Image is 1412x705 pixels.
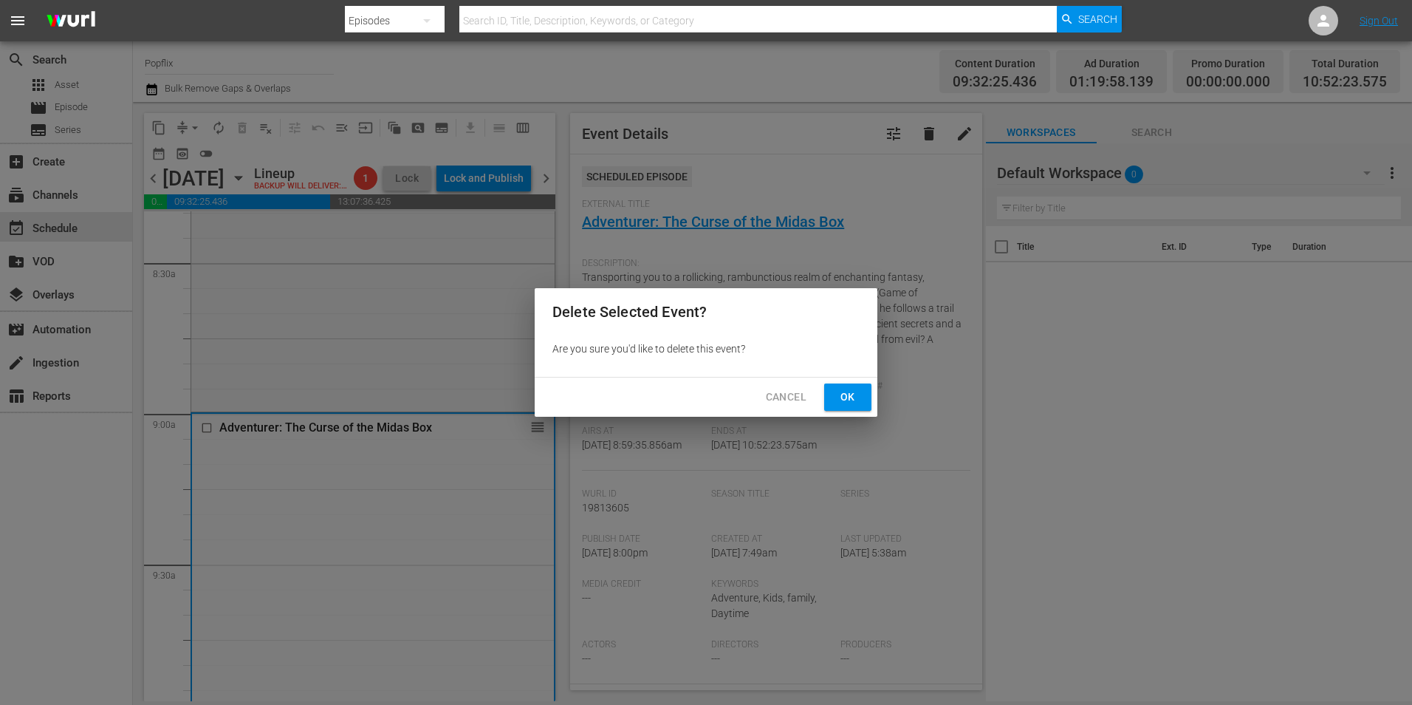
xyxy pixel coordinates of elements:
[754,384,818,411] button: Cancel
[766,388,806,406] span: Cancel
[836,388,860,406] span: Ok
[9,12,27,30] span: menu
[1078,6,1117,33] span: Search
[552,300,860,324] h2: Delete Selected Event?
[824,384,871,411] button: Ok
[1360,15,1398,27] a: Sign Out
[35,4,106,38] img: ans4CAIJ8jUAAAAAAAAAAAAAAAAAAAAAAAAgQb4GAAAAAAAAAAAAAAAAAAAAAAAAJMjXAAAAAAAAAAAAAAAAAAAAAAAAgAT5G...
[535,336,877,362] div: Are you sure you'd like to delete this event?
